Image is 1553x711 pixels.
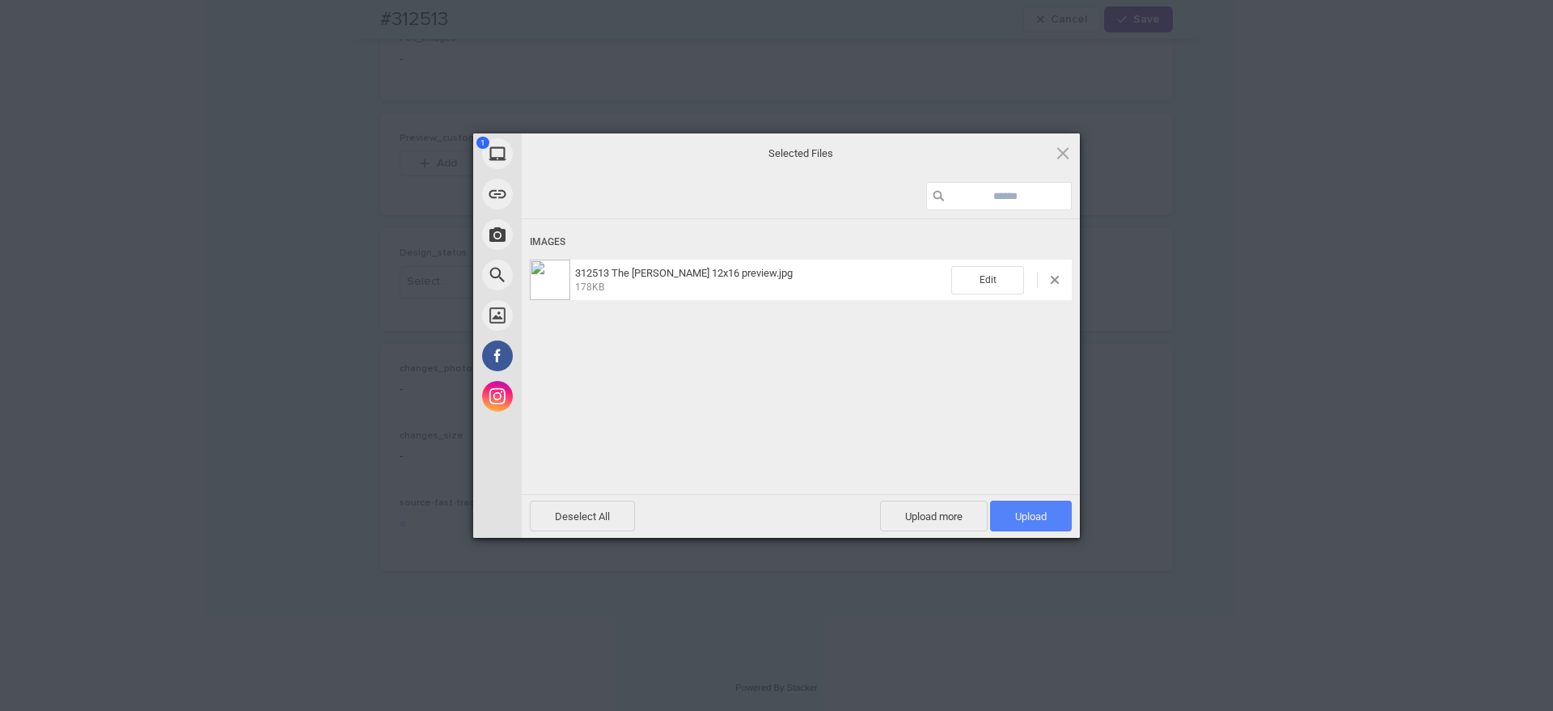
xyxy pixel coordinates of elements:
div: Facebook [473,336,667,376]
div: Unsplash [473,295,667,336]
img: 77320d76-16ee-4e79-a766-021b985f956e [530,260,570,300]
span: 1 [476,137,489,149]
span: Upload [990,501,1072,531]
span: 178KB [575,281,604,293]
div: My Device [473,133,667,174]
div: Web Search [473,255,667,295]
span: Edit [951,266,1024,294]
div: Images [530,227,1072,257]
span: 312513 The Noble Knight 12x16 preview.jpg [570,267,951,294]
span: Click here or hit ESC to close picker [1054,144,1072,162]
span: Deselect All [530,501,635,531]
div: Instagram [473,376,667,417]
div: Link (URL) [473,174,667,214]
span: Upload [1015,510,1047,523]
span: Upload more [880,501,988,531]
span: Selected Files [639,146,963,160]
div: Take Photo [473,214,667,255]
span: 312513 The [PERSON_NAME] 12x16 preview.jpg [575,267,793,279]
